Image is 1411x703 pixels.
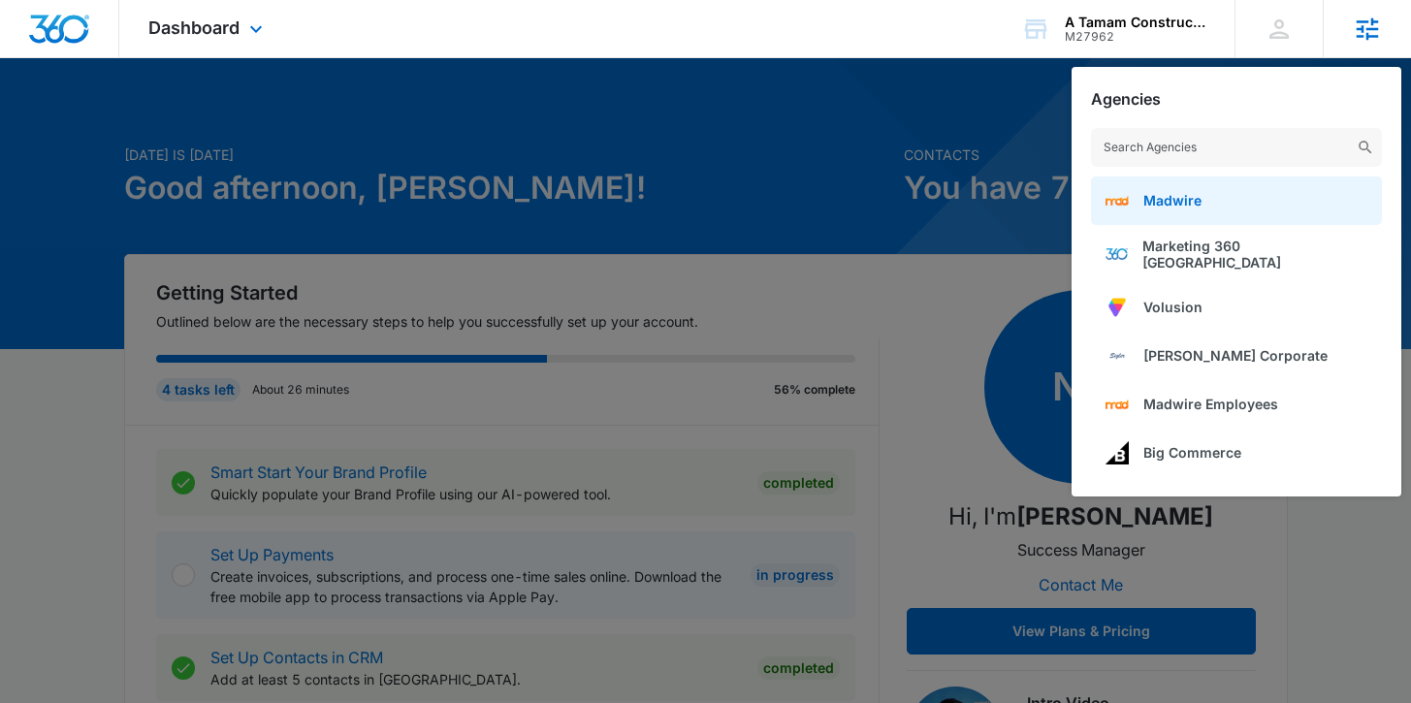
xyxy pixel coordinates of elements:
[1091,429,1382,477] a: Big Commerce
[1091,332,1382,380] a: [PERSON_NAME] Corporate
[148,17,240,38] span: Dashboard
[1142,238,1368,271] span: Marketing 360 [GEOGRAPHIC_DATA]
[1065,15,1206,30] div: account name
[1091,176,1382,225] a: Madwire
[1065,30,1206,44] div: account id
[1143,192,1202,208] span: Madwire
[1091,90,1161,109] h2: Agencies
[1091,380,1382,429] a: Madwire Employees
[1143,347,1328,364] span: [PERSON_NAME] Corporate
[1143,396,1278,412] span: Madwire Employees
[1091,283,1382,332] a: Volusion
[1091,225,1382,283] a: Marketing 360 [GEOGRAPHIC_DATA]
[1143,444,1241,461] span: Big Commerce
[1091,128,1382,167] input: Search Agencies
[1143,299,1203,315] span: Volusion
